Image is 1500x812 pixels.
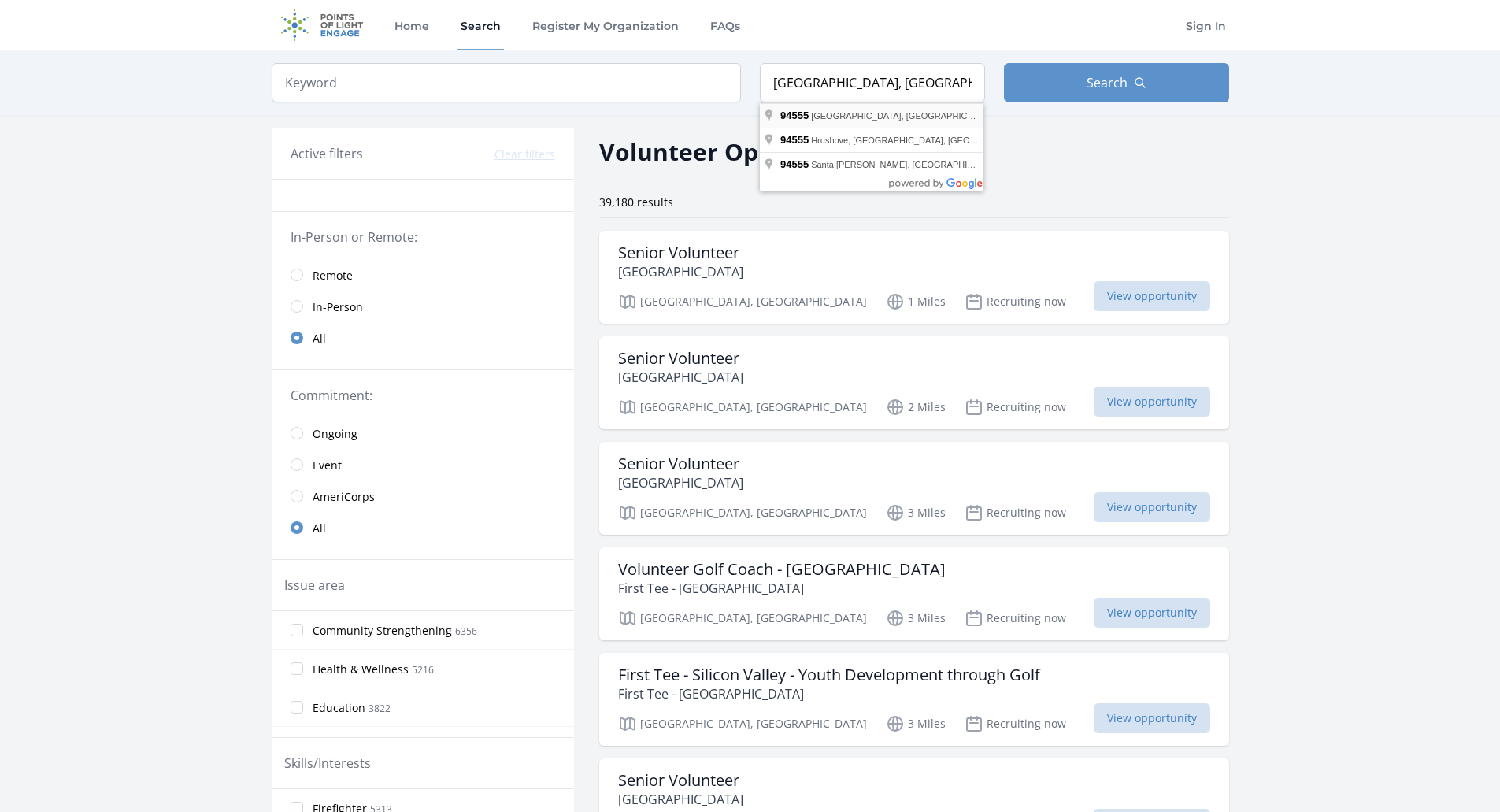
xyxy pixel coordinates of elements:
[618,714,867,733] p: [GEOGRAPHIC_DATA], [GEOGRAPHIC_DATA]
[291,228,555,247] legend: In-Person or Remote:
[599,134,891,169] h2: Volunteer Opportunities
[599,336,1229,429] a: Senior Volunteer [GEOGRAPHIC_DATA] [GEOGRAPHIC_DATA], [GEOGRAPHIC_DATA] 2 Miles Recruiting now Vi...
[599,653,1229,746] a: First Tee - Silicon Valley - Youth Development through Golf First Tee - [GEOGRAPHIC_DATA] [GEOGRA...
[886,292,946,311] p: 1 Miles
[886,398,946,417] p: 2 Miles
[291,662,303,675] input: Health & Wellness 5216
[618,349,743,368] h3: Senior Volunteer
[780,109,809,121] span: 94555
[965,714,1066,733] p: Recruiting now
[291,624,303,636] input: Community Strengthening 6356
[618,473,743,492] p: [GEOGRAPHIC_DATA]
[313,458,342,473] span: Event
[618,684,1040,703] p: First Tee - [GEOGRAPHIC_DATA]
[618,790,743,809] p: [GEOGRAPHIC_DATA]
[313,268,353,284] span: Remote
[599,231,1229,324] a: Senior Volunteer [GEOGRAPHIC_DATA] [GEOGRAPHIC_DATA], [GEOGRAPHIC_DATA] 1 Miles Recruiting now Vi...
[618,560,946,579] h3: Volunteer Golf Coach - [GEOGRAPHIC_DATA]
[965,398,1066,417] p: Recruiting now
[599,547,1229,640] a: Volunteer Golf Coach - [GEOGRAPHIC_DATA] First Tee - [GEOGRAPHIC_DATA] [GEOGRAPHIC_DATA], [GEOGRA...
[1094,387,1210,417] span: View opportunity
[618,368,743,387] p: [GEOGRAPHIC_DATA]
[618,666,1040,684] h3: First Tee - Silicon Valley - Youth Development through Golf
[618,292,867,311] p: [GEOGRAPHIC_DATA], [GEOGRAPHIC_DATA]
[965,292,1066,311] p: Recruiting now
[284,576,345,595] legend: Issue area
[313,331,326,347] span: All
[313,489,375,505] span: AmeriCorps
[811,111,1091,121] span: [GEOGRAPHIC_DATA], [GEOGRAPHIC_DATA], [GEOGRAPHIC_DATA]
[313,521,326,536] span: All
[780,158,809,170] span: 94555
[618,262,743,281] p: [GEOGRAPHIC_DATA]
[313,700,365,716] span: Education
[455,625,477,638] span: 6356
[811,160,1098,169] span: Santa [PERSON_NAME], [GEOGRAPHIC_DATA], [GEOGRAPHIC_DATA]
[313,662,409,677] span: Health & Wellness
[618,503,867,522] p: [GEOGRAPHIC_DATA], [GEOGRAPHIC_DATA]
[272,259,574,291] a: Remote
[272,63,741,102] input: Keyword
[1094,492,1210,522] span: View opportunity
[1094,598,1210,628] span: View opportunity
[313,623,452,639] span: Community Strengthening
[965,609,1066,628] p: Recruiting now
[291,144,363,163] h3: Active filters
[618,243,743,262] h3: Senior Volunteer
[1094,703,1210,733] span: View opportunity
[272,449,574,480] a: Event
[599,442,1229,535] a: Senior Volunteer [GEOGRAPHIC_DATA] [GEOGRAPHIC_DATA], [GEOGRAPHIC_DATA] 3 Miles Recruiting now Vi...
[272,417,574,449] a: Ongoing
[811,135,1038,145] span: Hrushove, [GEOGRAPHIC_DATA], [GEOGRAPHIC_DATA]
[618,609,867,628] p: [GEOGRAPHIC_DATA], [GEOGRAPHIC_DATA]
[618,579,946,598] p: First Tee - [GEOGRAPHIC_DATA]
[272,480,574,512] a: AmeriCorps
[272,291,574,322] a: In-Person
[760,63,985,102] input: Location
[1094,281,1210,311] span: View opportunity
[1004,63,1229,102] button: Search
[780,134,809,146] span: 94555
[369,702,391,715] span: 3822
[1087,73,1128,92] span: Search
[284,754,371,773] legend: Skills/Interests
[886,714,946,733] p: 3 Miles
[886,609,946,628] p: 3 Miles
[313,299,363,315] span: In-Person
[618,771,743,790] h3: Senior Volunteer
[599,195,673,209] span: 39,180 results
[313,426,357,442] span: Ongoing
[618,398,867,417] p: [GEOGRAPHIC_DATA], [GEOGRAPHIC_DATA]
[965,503,1066,522] p: Recruiting now
[272,322,574,354] a: All
[272,512,574,543] a: All
[412,663,434,677] span: 5216
[618,454,743,473] h3: Senior Volunteer
[494,146,555,162] button: Clear filters
[291,701,303,714] input: Education 3822
[886,503,946,522] p: 3 Miles
[291,386,555,405] legend: Commitment:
